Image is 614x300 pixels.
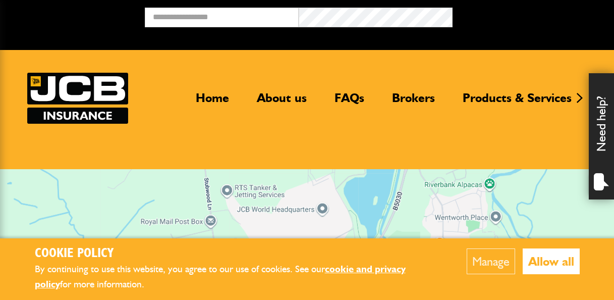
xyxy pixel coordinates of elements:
button: Allow all [523,248,580,274]
p: By continuing to use this website, you agree to our use of cookies. See our for more information. [35,262,436,292]
h2: Cookie Policy [35,246,436,262]
button: Broker Login [453,8,606,23]
a: cookie and privacy policy [35,263,406,290]
a: Brokers [384,90,442,114]
button: Manage [467,248,515,274]
a: Home [188,90,237,114]
a: FAQs [327,90,372,114]
div: Need help? [589,73,614,199]
a: About us [249,90,314,114]
a: JCB Insurance Services [27,73,128,124]
a: Products & Services [455,90,579,114]
img: JCB Insurance Services logo [27,73,128,124]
